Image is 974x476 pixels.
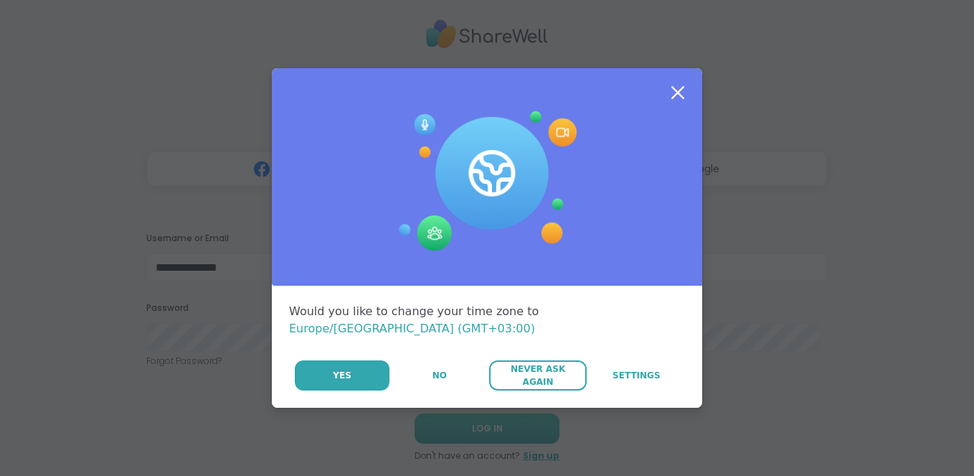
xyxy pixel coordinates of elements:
[391,360,488,391] button: No
[289,322,535,335] span: Europe/[GEOGRAPHIC_DATA] (GMT+03:00)
[333,369,351,382] span: Yes
[489,360,586,391] button: Never Ask Again
[588,360,685,391] a: Settings
[295,360,389,391] button: Yes
[496,363,579,388] span: Never Ask Again
[289,303,685,337] div: Would you like to change your time zone to
[432,369,447,382] span: No
[613,369,661,382] span: Settings
[397,111,577,252] img: Session Experience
